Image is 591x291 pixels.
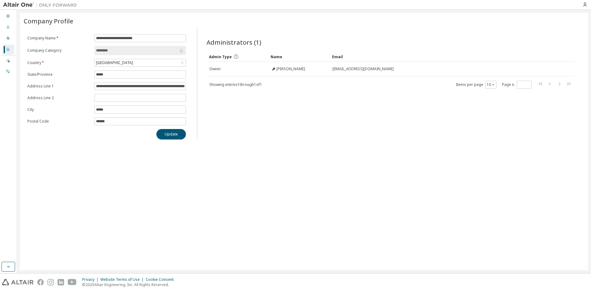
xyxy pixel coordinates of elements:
[27,60,91,65] label: Country
[2,67,14,76] div: On Prem
[47,279,54,285] img: instagram.svg
[27,84,91,89] label: Address Line 1
[209,82,262,87] span: Showing entries 1 through 1 of 1
[2,22,14,32] div: Users
[271,52,327,62] div: Name
[68,279,77,285] img: youtube.svg
[27,72,91,77] label: State/Province
[37,279,44,285] img: facebook.svg
[156,129,186,139] button: Update
[456,81,497,89] span: Items per page
[487,82,495,87] button: 10
[332,67,394,71] span: [EMAIL_ADDRESS][DOMAIN_NAME]
[58,279,64,285] img: linkedin.svg
[27,48,91,53] label: Company Category
[82,277,100,282] div: Privacy
[146,277,177,282] div: Cookie Consent
[95,59,134,66] div: [GEOGRAPHIC_DATA]
[100,277,146,282] div: Website Terms of Use
[502,81,532,89] span: Page n.
[209,54,232,59] span: Admin Type
[207,38,261,46] span: Administrators (1)
[82,282,177,287] p: © 2025 Altair Engineering, Inc. All Rights Reserved.
[2,56,14,66] div: Managed
[24,17,73,25] span: Company Profile
[27,119,91,124] label: Postal Code
[2,34,14,43] div: User Profile
[209,67,221,71] span: Owner
[27,36,91,41] label: Company Name
[27,95,91,100] label: Address Line 2
[2,279,34,285] img: altair_logo.svg
[332,52,558,62] div: Email
[27,107,91,112] label: City
[2,11,14,21] div: Dashboard
[2,45,14,55] div: Company Profile
[276,67,305,71] span: [PERSON_NAME]
[3,2,80,8] img: Altair One
[95,59,186,67] div: [GEOGRAPHIC_DATA]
